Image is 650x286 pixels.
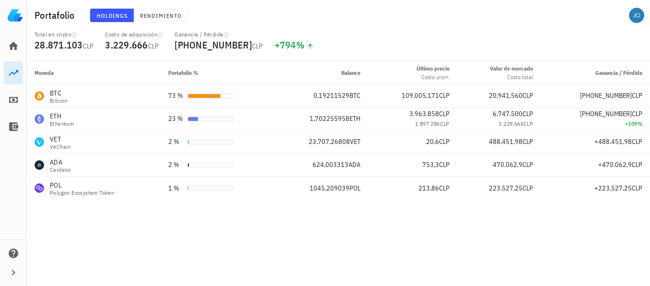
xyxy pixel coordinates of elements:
[168,91,184,101] div: 73 %
[417,64,450,73] div: Último precio
[50,121,74,127] div: Ethereum
[50,180,114,190] div: POL
[35,69,54,76] span: Moneda
[8,8,23,23] img: LedgiFi
[493,109,522,118] span: 6.747.500
[35,183,44,193] div: POL-icon
[174,38,252,51] span: [PHONE_NUMBER]
[522,184,533,192] span: CLP
[489,91,522,100] span: 20.941.560
[440,120,449,127] span: CLP
[629,8,644,23] div: avatar
[350,137,360,146] span: VET
[83,42,94,50] span: CLP
[90,9,134,22] button: Holdings
[313,91,349,100] span: 0,19211529
[35,38,83,51] span: 28.871.103
[490,73,533,82] div: Costo total
[50,134,71,144] div: VET
[523,120,533,127] span: CLP
[168,160,184,170] div: 2 %
[35,137,44,147] div: VET-icon
[341,69,360,76] span: Balance
[594,137,632,146] span: +488.451,98
[309,137,350,146] span: 23.707,26808
[594,184,632,192] span: +223.527,25
[499,120,523,127] span: 3.229.666
[252,42,263,50] span: CLP
[148,42,159,50] span: CLP
[489,184,522,192] span: 223.527,25
[50,144,71,150] div: VeChain
[139,12,182,19] span: Rendimiento
[50,190,114,196] div: Polygon Ecosystem Token
[439,91,450,100] span: CLP
[50,111,74,121] div: ETH
[426,137,439,146] span: 20,6
[174,31,263,38] div: Ganancia / Pérdida
[548,119,642,129] div: +109
[409,109,439,118] span: 3.963.858
[168,183,184,193] div: 1 %
[595,69,642,76] span: Ganancia / Pérdida
[310,184,349,192] span: 1045,209039
[35,31,93,38] div: Total en cripto
[415,120,440,127] span: 1.897.286
[541,61,650,84] th: Ganancia / Pérdida: Sin ordenar. Pulse para ordenar de forma ascendente.
[402,91,439,100] span: 109.005.171
[422,160,439,169] span: 753,3
[161,61,274,84] th: Portafolio %: Sin ordenar. Pulse para ordenar de forma ascendente.
[35,114,44,124] div: ETH-icon
[493,160,522,169] span: 470.062,9
[522,137,533,146] span: CLP
[313,160,348,169] span: 624,003313
[274,61,368,84] th: Balance: Sin ordenar. Pulse para ordenar de forma ascendente.
[522,109,533,118] span: CLP
[35,8,79,23] h1: Portafolio
[348,160,360,169] span: ADA
[35,160,44,170] div: ADA-icon
[580,109,632,118] span: [PHONE_NUMBER]
[50,157,71,167] div: ADA
[50,167,71,173] div: Cardano
[439,137,450,146] span: CLP
[349,114,360,123] span: ETH
[275,40,314,50] div: +794
[50,98,68,104] div: Bitcoin
[50,88,68,98] div: BTC
[632,184,642,192] span: CLP
[439,184,450,192] span: CLP
[168,137,184,147] div: 2 %
[96,12,128,19] span: Holdings
[168,69,198,76] span: Portafolio %
[632,137,642,146] span: CLP
[632,109,642,118] span: CLP
[417,73,450,82] div: Costo prom.
[638,120,642,127] span: %
[632,160,642,169] span: CLP
[134,9,188,22] button: Rendimiento
[168,114,184,124] div: 23 %
[418,184,439,192] span: 213,86
[296,38,304,51] span: %
[580,91,632,100] span: [PHONE_NUMBER]
[598,160,632,169] span: +470.062,9
[522,160,533,169] span: CLP
[27,61,161,84] th: Moneda
[439,160,450,169] span: CLP
[349,91,360,100] span: BTC
[105,38,148,51] span: 3.229.666
[489,137,522,146] span: 488.451,98
[349,184,360,192] span: POL
[35,91,44,101] div: BTC-icon
[105,31,163,38] div: Costo de adquisición
[522,91,533,100] span: CLP
[439,109,450,118] span: CLP
[632,91,642,100] span: CLP
[490,64,533,73] div: Valor de mercado
[310,114,349,123] span: 1,702255958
